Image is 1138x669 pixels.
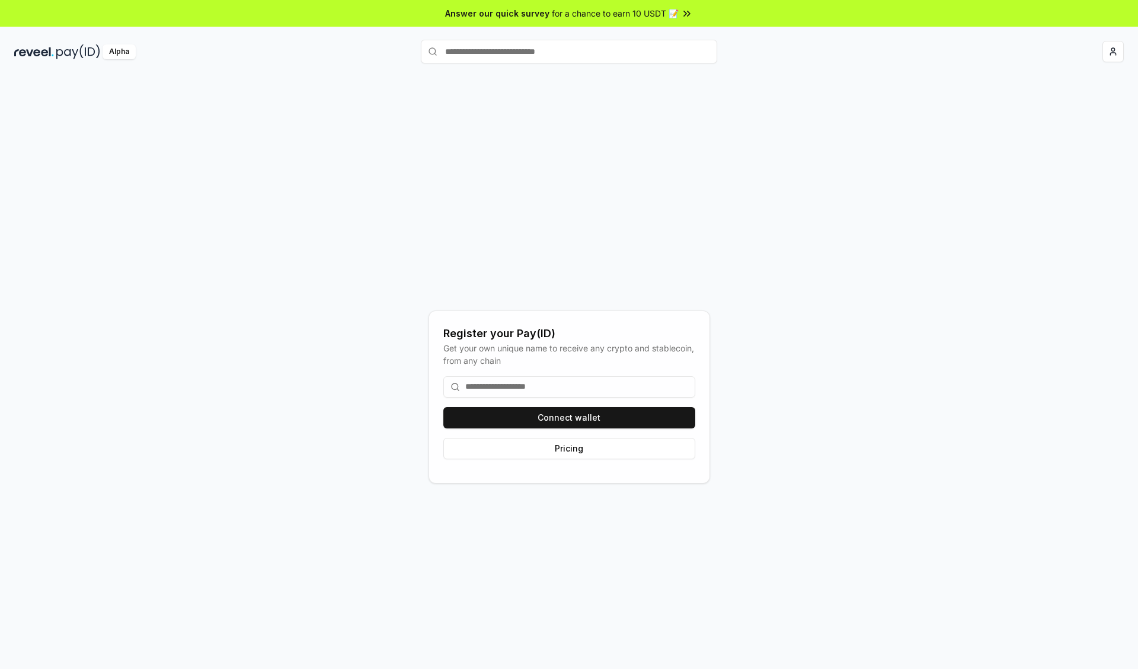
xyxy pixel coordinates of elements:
img: pay_id [56,44,100,59]
span: Answer our quick survey [445,7,549,20]
div: Alpha [103,44,136,59]
div: Register your Pay(ID) [443,325,695,342]
button: Connect wallet [443,407,695,428]
button: Pricing [443,438,695,459]
img: reveel_dark [14,44,54,59]
div: Get your own unique name to receive any crypto and stablecoin, from any chain [443,342,695,367]
span: for a chance to earn 10 USDT 📝 [552,7,679,20]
